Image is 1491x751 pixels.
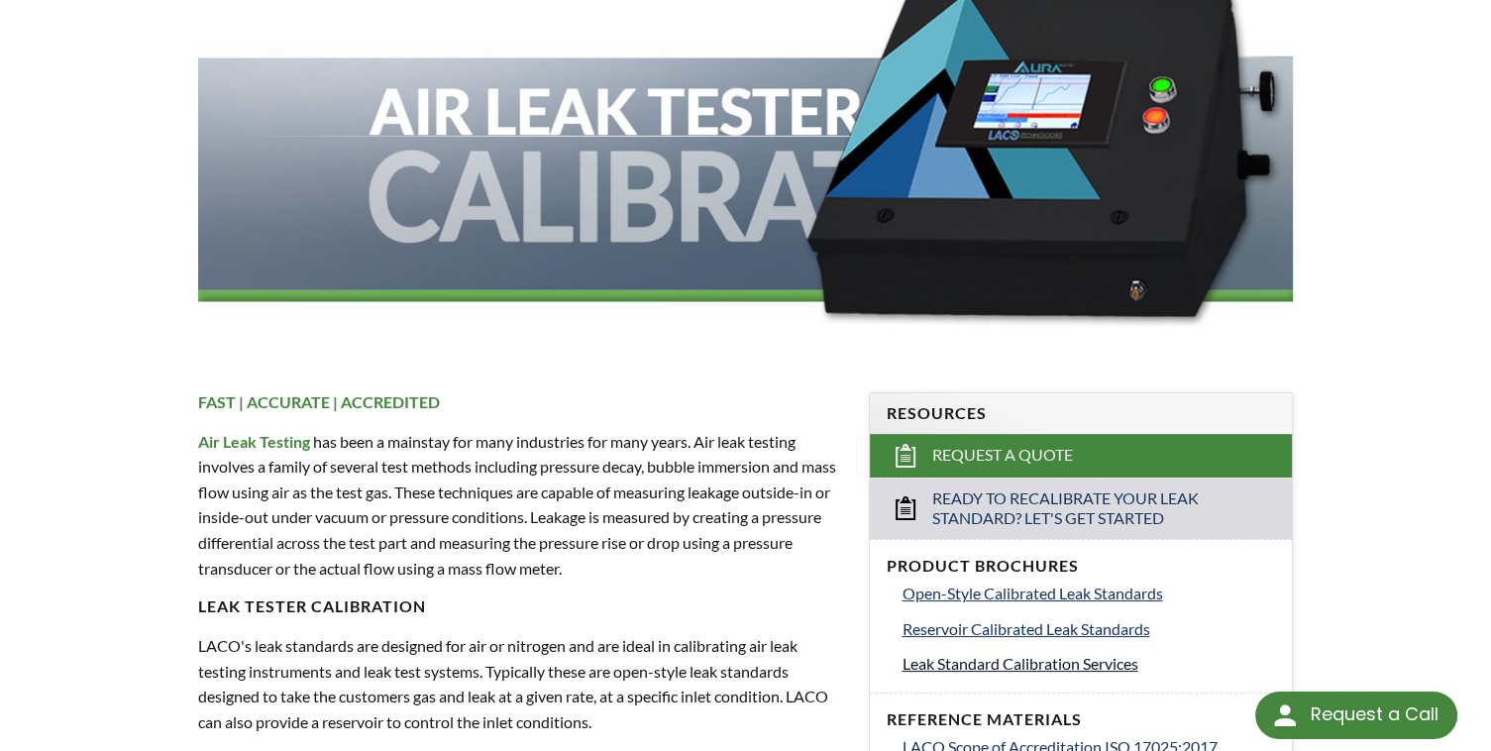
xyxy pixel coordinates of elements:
[932,445,1073,466] span: Request a Quote
[870,478,1292,540] a: Ready to Recalibrate Your Leak Standard? Let's Get Started
[886,403,1276,424] h4: Resources
[1269,699,1301,731] img: round button
[902,619,1149,638] span: Reservoir Calibrated Leak Standards
[886,556,1276,577] h4: Product Brochures
[1255,692,1457,739] div: Request a Call
[902,616,1276,642] a: Reservoir Calibrated Leak Standards
[198,392,440,411] strong: FAST | ACCURATE | ACCREDITED
[198,633,846,734] p: LACO's leak standards are designed for air or nitrogen and are ideal in calibrating air leak test...
[902,584,1162,602] span: Open-Style Calibrated Leak Standards
[1310,692,1438,737] div: Request a Call
[198,432,310,451] strong: Air Leak Testing
[198,596,846,617] h4: Leak Tester Calibration
[932,488,1231,530] span: Ready to Recalibrate Your Leak Standard? Let's Get Started
[902,581,1276,606] a: Open-Style Calibrated Leak Standards
[902,651,1276,677] a: Leak Standard Calibration Services
[198,429,846,582] p: has been a mainstay for many industries for many years. Air leak testing involves a family of sev...
[870,434,1292,478] a: Request a Quote
[902,654,1137,673] span: Leak Standard Calibration Services
[886,709,1276,730] h4: Reference Materials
